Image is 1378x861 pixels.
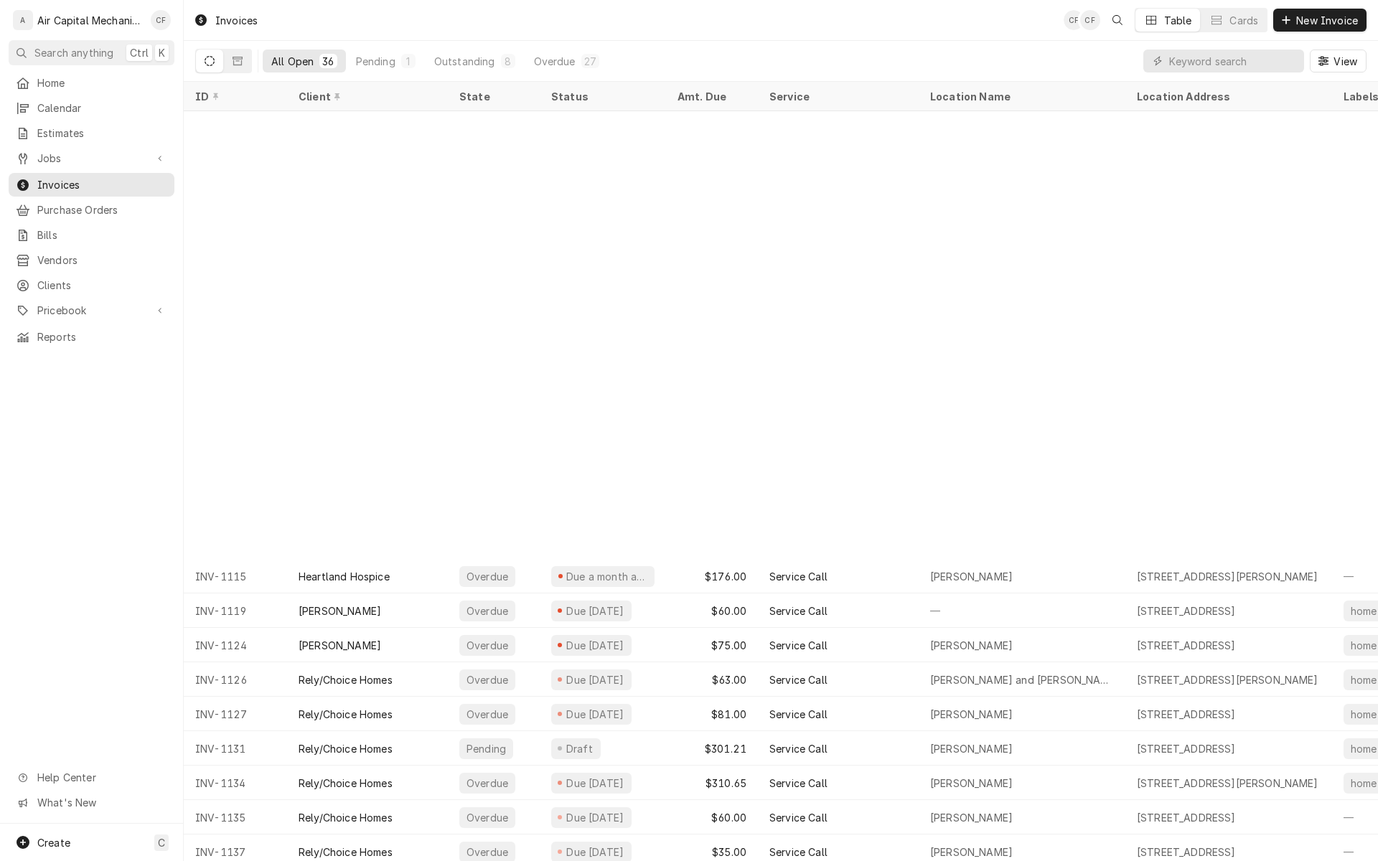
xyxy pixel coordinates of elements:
[37,177,167,192] span: Invoices
[666,593,758,628] div: $60.00
[37,278,167,293] span: Clients
[1080,10,1100,30] div: CF
[299,638,381,653] div: [PERSON_NAME]
[1137,672,1318,687] div: [STREET_ADDRESS][PERSON_NAME]
[299,741,393,756] div: Rely/Choice Homes
[299,810,393,825] div: Rely/Choice Homes
[465,638,510,653] div: Overdue
[299,89,433,104] div: Client
[1064,10,1084,30] div: Charles Faure's Avatar
[565,844,626,860] div: Due [DATE]
[678,89,744,104] div: Amt. Due
[184,766,287,800] div: INV-1134
[666,559,758,593] div: $176.00
[1310,50,1367,72] button: View
[1137,776,1318,791] div: [STREET_ADDRESS][PERSON_NAME]
[37,126,167,141] span: Estimates
[151,10,171,30] div: Charles Faure's Avatar
[565,776,626,791] div: Due [DATE]
[158,835,165,850] span: C
[37,151,146,166] span: Jobs
[184,697,287,731] div: INV-1127
[930,776,1013,791] div: [PERSON_NAME]
[13,10,33,30] div: A
[1137,707,1236,722] div: [STREET_ADDRESS]
[930,672,1114,687] div: [PERSON_NAME] and [PERSON_NAME]
[37,329,167,344] span: Reports
[299,707,393,722] div: Rely/Choice Homes
[504,54,512,69] div: 8
[9,223,174,247] a: Bills
[666,697,758,731] div: $81.00
[1137,741,1236,756] div: [STREET_ADDRESS]
[37,770,166,785] span: Help Center
[184,800,287,834] div: INV-1135
[666,766,758,800] div: $310.65
[151,10,171,30] div: CF
[565,707,626,722] div: Due [DATE]
[299,672,393,687] div: Rely/Choice Homes
[37,837,70,849] span: Create
[769,707,828,722] div: Service Call
[1137,638,1236,653] div: [STREET_ADDRESS]
[9,198,174,222] a: Purchase Orders
[769,638,828,653] div: Service Call
[184,662,287,697] div: INV-1126
[930,810,1013,825] div: [PERSON_NAME]
[465,603,510,618] div: Overdue
[565,569,649,584] div: Due a month ago
[37,303,146,318] span: Pricebook
[271,54,314,69] div: All Open
[184,593,287,628] div: INV-1119
[465,707,510,722] div: Overdue
[465,776,510,791] div: Overdue
[565,672,626,687] div: Due [DATE]
[551,89,652,104] div: Status
[465,810,510,825] div: Overdue
[1273,9,1367,32] button: New Invoice
[666,662,758,697] div: $63.00
[9,96,174,120] a: Calendar
[299,844,393,860] div: Rely/Choice Homes
[1293,13,1361,28] span: New Invoice
[769,810,828,825] div: Service Call
[37,227,167,243] span: Bills
[769,672,828,687] div: Service Call
[930,741,1013,756] div: [PERSON_NAME]
[434,54,495,69] div: Outstanding
[37,100,167,116] span: Calendar
[919,593,1125,628] div: —
[184,731,287,766] div: INV-1131
[37,75,167,90] span: Home
[34,45,113,60] span: Search anything
[930,638,1013,653] div: [PERSON_NAME]
[465,741,507,756] div: Pending
[195,89,273,104] div: ID
[564,741,595,756] div: Draft
[322,54,334,69] div: 36
[9,273,174,297] a: Clients
[356,54,395,69] div: Pending
[565,810,626,825] div: Due [DATE]
[1137,810,1236,825] div: [STREET_ADDRESS]
[159,45,165,60] span: K
[465,672,510,687] div: Overdue
[584,54,596,69] div: 27
[299,603,381,618] div: [PERSON_NAME]
[930,707,1013,722] div: [PERSON_NAME]
[1169,50,1297,72] input: Keyword search
[184,559,287,593] div: INV-1115
[299,776,393,791] div: Rely/Choice Homes
[9,325,174,349] a: Reports
[37,795,166,810] span: What's New
[9,248,174,272] a: Vendors
[1064,10,1084,30] div: CF
[9,766,174,789] a: Go to Help Center
[1137,844,1236,860] div: [STREET_ADDRESS]
[459,89,528,104] div: State
[666,800,758,834] div: $60.00
[930,569,1013,584] div: [PERSON_NAME]
[769,569,828,584] div: Service Call
[37,13,143,28] div: Air Capital Mechanical
[465,569,510,584] div: Overdue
